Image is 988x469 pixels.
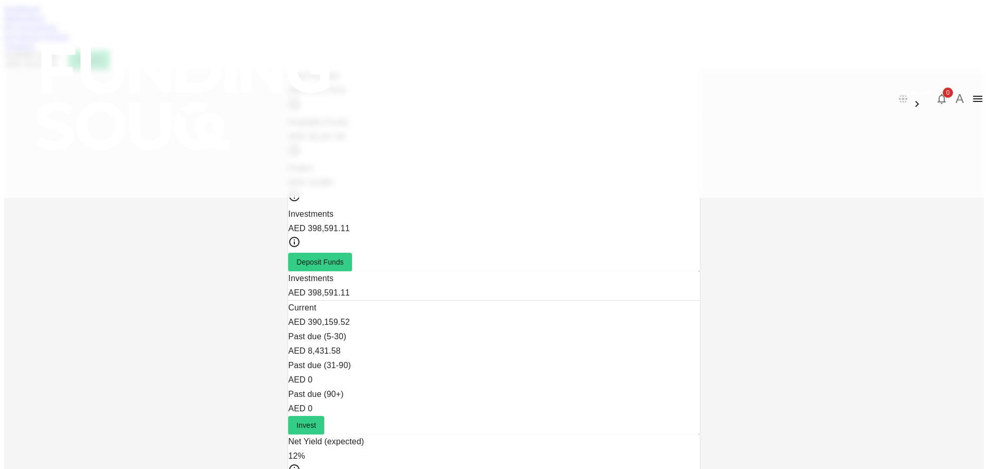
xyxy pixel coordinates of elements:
div: AED 390,159.52 [288,315,699,329]
div: AED 8,431.58 [288,344,699,358]
span: 0 [943,88,953,98]
span: Past due (5-30) [288,332,346,341]
span: Investments [288,210,333,218]
div: AED 0 [288,373,699,387]
span: Past due (31-90) [288,361,351,370]
span: العربية [911,88,931,96]
div: AED 398,591.11 [288,221,699,236]
span: Investments [288,274,333,283]
button: Deposit Funds [288,253,352,271]
span: Net Yield (expected) [288,437,364,446]
button: A [952,91,967,107]
div: AED 0 [288,402,699,416]
div: 12% [288,449,699,463]
span: Current [288,303,316,312]
button: Invest [288,416,324,435]
span: Past due (90+) [288,390,344,398]
div: AED 398,591.11 [288,286,699,300]
button: 0 [931,89,952,109]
